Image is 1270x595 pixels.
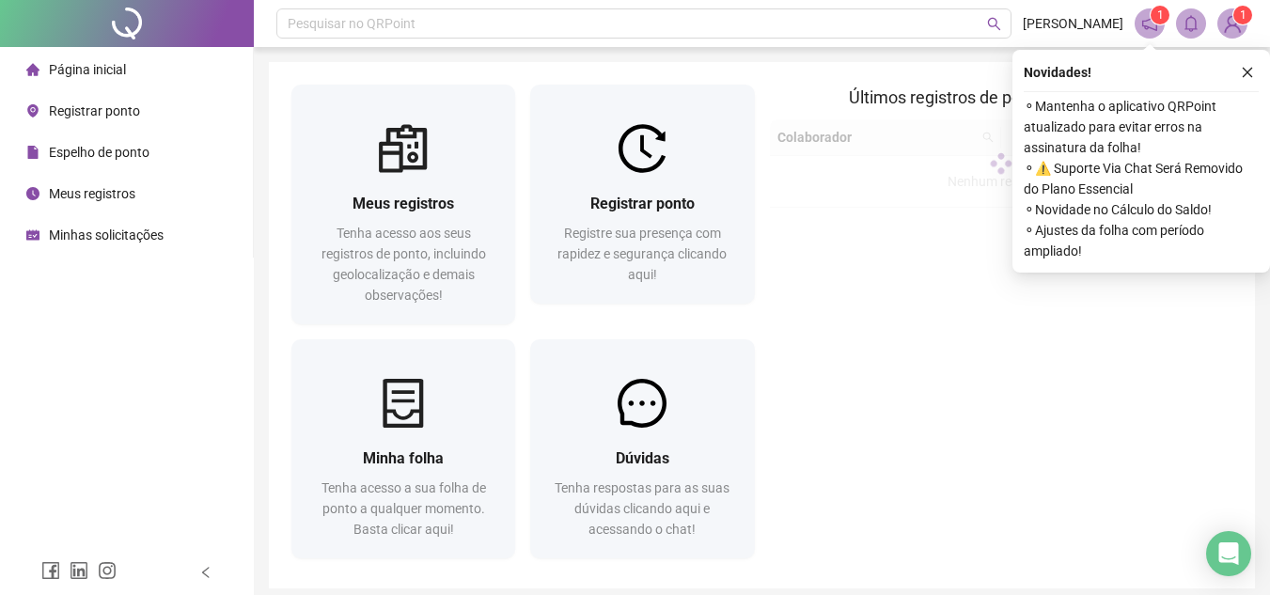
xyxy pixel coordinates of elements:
span: file [26,146,39,159]
span: ⚬ Novidade no Cálculo do Saldo! [1024,199,1259,220]
img: 84407 [1218,9,1246,38]
span: Meus registros [49,186,135,201]
span: Registrar ponto [590,195,695,212]
span: search [987,17,1001,31]
span: Novidades ! [1024,62,1091,83]
a: DúvidasTenha respostas para as suas dúvidas clicando aqui e acessando o chat! [530,339,754,558]
span: Registre sua presença com rapidez e segurança clicando aqui! [557,226,727,282]
span: environment [26,104,39,117]
span: facebook [41,561,60,580]
span: instagram [98,561,117,580]
span: Tenha respostas para as suas dúvidas clicando aqui e acessando o chat! [555,480,729,537]
span: notification [1141,15,1158,32]
span: ⚬ ⚠️ Suporte Via Chat Será Removido do Plano Essencial [1024,158,1259,199]
span: Registrar ponto [49,103,140,118]
span: ⚬ Ajustes da folha com período ampliado! [1024,220,1259,261]
div: Open Intercom Messenger [1206,531,1251,576]
span: Tenha acesso a sua folha de ponto a qualquer momento. Basta clicar aqui! [321,480,486,537]
span: Página inicial [49,62,126,77]
span: 1 [1157,8,1164,22]
a: Minha folhaTenha acesso a sua folha de ponto a qualquer momento. Basta clicar aqui! [291,339,515,558]
span: [PERSON_NAME] [1023,13,1123,34]
a: Meus registrosTenha acesso aos seus registros de ponto, incluindo geolocalização e demais observa... [291,85,515,324]
span: linkedin [70,561,88,580]
span: Últimos registros de ponto sincronizados [849,87,1152,107]
span: close [1241,66,1254,79]
span: Tenha acesso aos seus registros de ponto, incluindo geolocalização e demais observações! [321,226,486,303]
span: Espelho de ponto [49,145,149,160]
span: home [26,63,39,76]
span: Minha folha [363,449,444,467]
span: ⚬ Mantenha o aplicativo QRPoint atualizado para evitar erros na assinatura da folha! [1024,96,1259,158]
sup: 1 [1151,6,1169,24]
sup: Atualize o seu contato no menu Meus Dados [1233,6,1252,24]
span: 1 [1240,8,1246,22]
span: Dúvidas [616,449,669,467]
a: Registrar pontoRegistre sua presença com rapidez e segurança clicando aqui! [530,85,754,304]
span: clock-circle [26,187,39,200]
span: Meus registros [353,195,454,212]
span: schedule [26,228,39,242]
span: left [199,566,212,579]
span: bell [1183,15,1199,32]
span: Minhas solicitações [49,227,164,243]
